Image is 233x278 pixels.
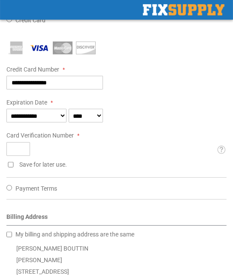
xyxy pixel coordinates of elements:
[6,66,59,73] span: Credit Card Number
[15,231,134,238] span: My billing and shipping address are the same
[15,185,57,192] span: Payment Terms
[76,42,96,54] img: Discover
[143,4,224,15] img: Fix Industrial Supply
[30,42,49,54] img: Visa
[15,17,45,24] span: Credit Card
[53,42,73,54] img: MasterCard
[6,212,227,226] div: Billing Address
[143,4,224,15] a: store logo
[6,99,47,106] span: Expiration Date
[6,42,26,54] img: American Express
[6,132,74,139] span: Card Verification Number
[19,161,67,168] span: Save for later use.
